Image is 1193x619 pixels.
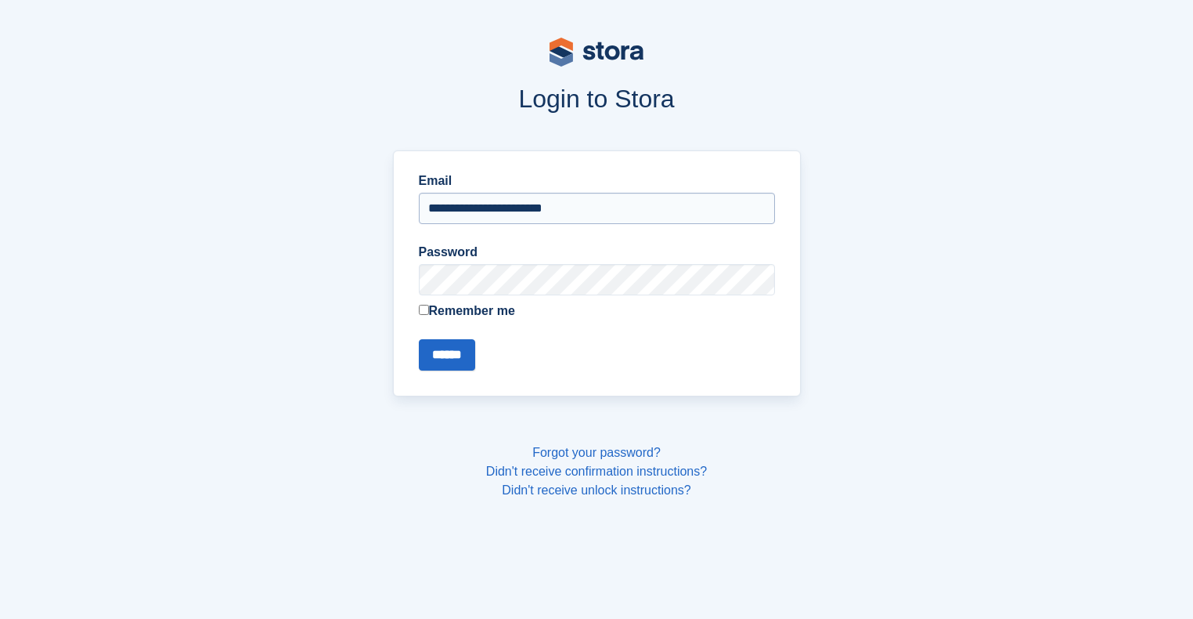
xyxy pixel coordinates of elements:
a: Forgot your password? [532,446,661,459]
label: Password [419,243,775,262]
label: Remember me [419,302,775,320]
label: Email [419,172,775,190]
input: Remember me [419,305,429,315]
a: Didn't receive confirmation instructions? [486,465,707,478]
a: Didn't receive unlock instructions? [502,483,690,497]
h1: Login to Stora [94,85,1099,113]
img: stora-logo-53a41332b3708ae10de48c4981b4e9114cc0af31d8433b30ea865607fb682f29.svg [550,38,643,67]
